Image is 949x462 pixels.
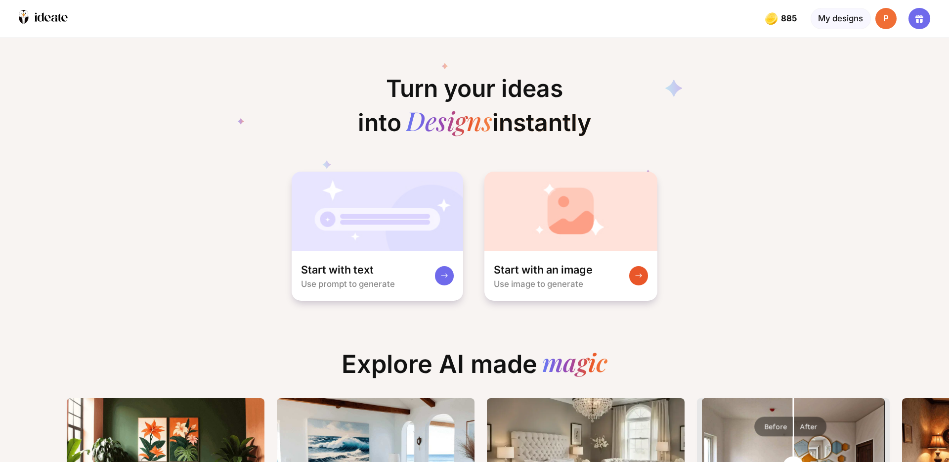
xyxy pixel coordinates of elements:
[494,263,593,277] div: Start with an image
[332,349,617,388] div: Explore AI made
[781,14,799,23] span: 885
[484,172,658,251] img: startWithImageCardBg.jpg
[542,349,607,379] div: magic
[301,263,374,277] div: Start with text
[292,172,464,251] img: startWithTextCardBg.jpg
[875,8,897,29] div: P
[301,279,395,289] div: Use prompt to generate
[811,8,871,29] div: My designs
[494,279,583,289] div: Use image to generate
